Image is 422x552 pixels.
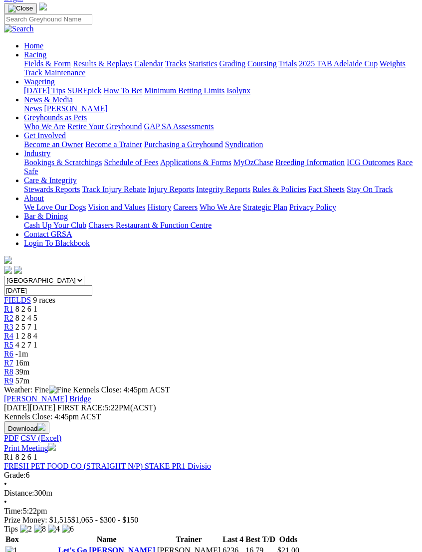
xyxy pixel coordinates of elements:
a: PDF [4,434,18,442]
div: Get Involved [24,140,418,149]
span: 9 races [33,296,55,304]
img: download.svg [37,423,45,431]
a: Fact Sheets [308,185,345,193]
span: R4 [4,332,13,340]
a: Chasers Restaurant & Function Centre [88,221,211,229]
a: Contact GRSA [24,230,72,238]
button: Toggle navigation [4,3,37,14]
a: MyOzChase [233,158,273,167]
a: Get Involved [24,131,66,140]
a: Stewards Reports [24,185,80,193]
a: News & Media [24,95,73,104]
span: R7 [4,359,13,367]
a: Privacy Policy [289,203,336,211]
span: $1,065 - $300 - $150 [71,516,139,524]
div: Racing [24,59,418,77]
span: 16m [15,359,29,367]
span: R5 [4,341,13,349]
a: Minimum Betting Limits [144,86,224,95]
span: 4 2 7 1 [15,341,37,349]
a: R9 [4,376,13,385]
span: Kennels Close: 4:45pm ACST [73,385,170,394]
input: Search [4,14,92,24]
img: Search [4,24,34,33]
a: How To Bet [104,86,143,95]
img: twitter.svg [14,266,22,274]
a: CSV (Excel) [20,434,61,442]
a: Industry [24,149,50,158]
div: 300m [4,489,418,498]
th: Trainer [157,535,221,545]
a: Login To Blackbook [24,239,90,247]
div: Care & Integrity [24,185,418,194]
a: Greyhounds as Pets [24,113,87,122]
span: Time: [4,507,23,515]
a: Become an Owner [24,140,83,149]
span: R2 [4,314,13,322]
img: printer.svg [48,443,56,451]
a: Race Safe [24,158,413,176]
span: 5:22PM(ACST) [57,403,156,412]
a: Who We Are [24,122,65,131]
a: Isolynx [226,86,250,95]
a: Purchasing a Greyhound [144,140,223,149]
div: Greyhounds as Pets [24,122,418,131]
a: Syndication [225,140,263,149]
div: 6 [4,471,418,480]
img: 2 [20,525,32,534]
a: Tracks [165,59,187,68]
a: [PERSON_NAME] Bridge [4,394,91,403]
a: Bookings & Scratchings [24,158,102,167]
span: FIRST RACE: [57,403,104,412]
a: [PERSON_NAME] [44,104,107,113]
a: Wagering [24,77,55,86]
a: Racing [24,50,46,59]
img: logo-grsa-white.png [4,256,12,264]
a: Integrity Reports [196,185,250,193]
a: Careers [173,203,198,211]
a: R1 [4,305,13,313]
span: 8 2 4 5 [15,314,37,322]
a: Schedule of Fees [104,158,158,167]
span: 2 5 7 1 [15,323,37,331]
a: R6 [4,350,13,358]
th: Name [57,535,156,545]
img: Close [8,4,33,12]
a: Rules & Policies [252,185,306,193]
button: Download [4,421,49,434]
img: Fine [49,385,71,394]
div: News & Media [24,104,418,113]
span: [DATE] [4,403,55,412]
div: About [24,203,418,212]
span: 39m [15,368,29,376]
a: Weights [380,59,406,68]
a: Results & Replays [73,59,132,68]
img: 8 [34,525,46,534]
a: Retire Your Greyhound [67,122,142,131]
div: Prize Money: $1,515 [4,516,418,525]
th: Best T/D [245,535,276,545]
a: Injury Reports [148,185,194,193]
a: News [24,104,42,113]
div: Bar & Dining [24,221,418,230]
span: -1m [15,350,28,358]
span: [DATE] [4,403,30,412]
a: History [147,203,171,211]
span: 1 2 8 4 [15,332,37,340]
a: Who We Are [200,203,241,211]
span: Box [5,535,19,544]
span: • [4,498,7,506]
input: Select date [4,285,92,296]
div: Industry [24,158,418,176]
img: 4 [48,525,60,534]
a: Trials [278,59,297,68]
span: R1 [4,453,13,461]
a: Bar & Dining [24,212,68,220]
span: 57m [15,376,29,385]
a: Strategic Plan [243,203,287,211]
span: R3 [4,323,13,331]
a: FRESH PET FOOD CO (STRAIGHT N/P) STAKE PR1 Divisio [4,462,211,470]
th: Last 4 [222,535,244,545]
